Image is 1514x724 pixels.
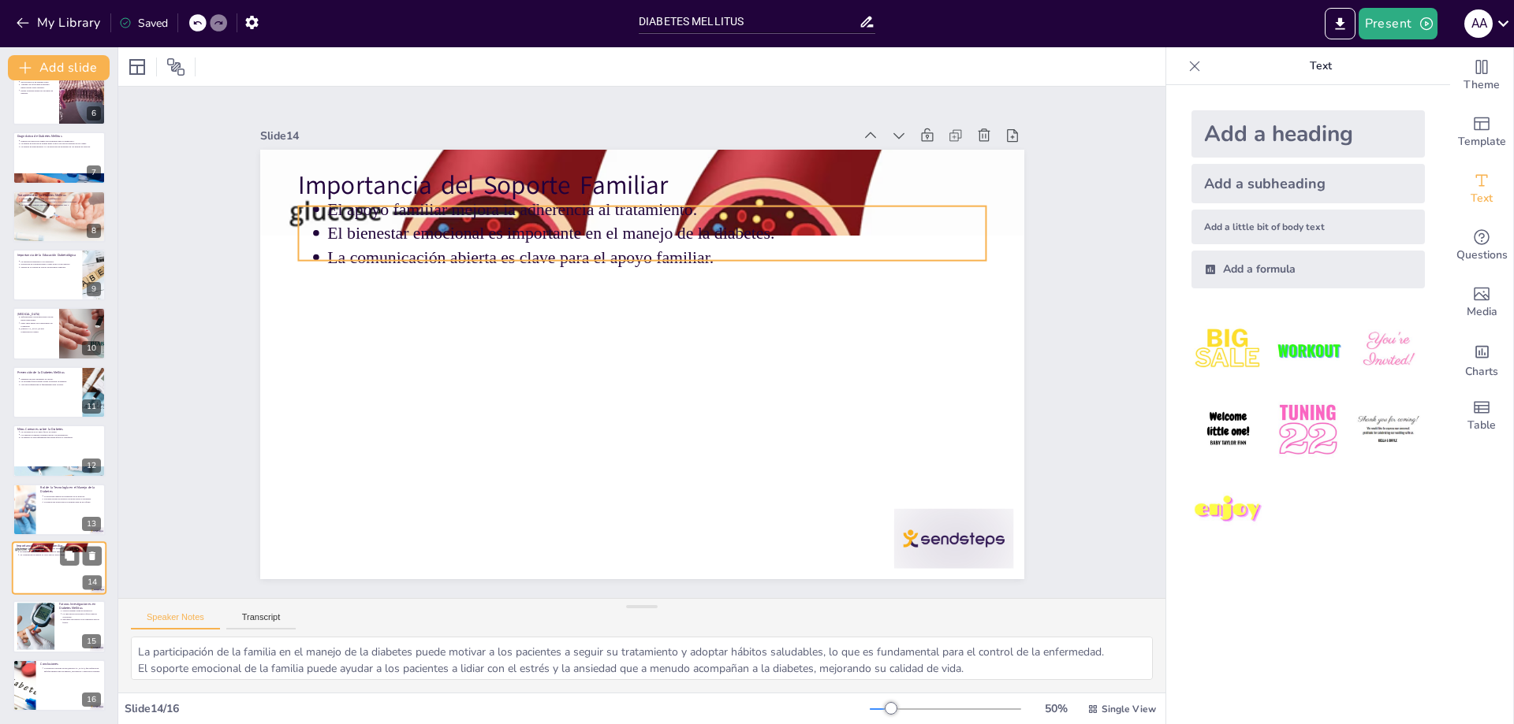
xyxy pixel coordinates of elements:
div: Add a formula [1191,251,1425,288]
p: Medicamentos orales pueden ser necesarios para algunos pacientes. [21,200,101,203]
span: Theme [1464,76,1500,94]
div: Add images, graphics, shapes or video [1450,274,1513,331]
button: Present [1359,8,1438,39]
p: Enfoques preventivos son esenciales para el futuro. [62,618,101,624]
p: El apoyo familiar mejora la adherencia al tratamiento. [430,60,1012,410]
div: 16 [82,692,101,707]
p: Prevención de la Diabetes Mellitus [17,370,78,375]
span: Charts [1465,363,1498,381]
span: Media [1467,303,1497,321]
span: Position [166,58,185,76]
div: 6 [87,106,101,121]
div: 14 [12,541,106,595]
span: Template [1458,133,1506,150]
p: La diabetes es una enfermedad que puede afectar a cualquiera. [21,436,101,440]
img: 6.jpeg [1352,393,1425,466]
div: 7 [87,165,101,180]
p: Text [1207,47,1434,85]
button: Export to PowerPoint [1325,8,1356,39]
p: Rol de la Tecnología en el Manejo de la Diabetes [40,485,101,494]
div: 13 [82,517,101,531]
button: Add slide [8,55,110,80]
p: Cambios en el estilo de vida son fundamentales. [21,197,101,200]
div: Add text boxes [1450,161,1513,217]
div: Get real-time input from your audience [1450,217,1513,274]
div: 11 [82,399,101,414]
button: Delete Slide [83,546,102,565]
p: La Diabetes Mellitus es una [MEDICAL_DATA] que requiere un enfoque integral para su manejo, preve... [44,666,101,672]
img: 5.jpeg [1271,393,1344,466]
img: 7.jpeg [1191,473,1265,547]
div: 11 [13,366,106,418]
p: Diagnóstico de Diabetes Mellitus [17,134,101,139]
p: La educación tecnológica es esencial para su uso eficaz. [44,500,101,503]
button: Speaker Notes [131,612,220,629]
div: 14 [83,575,102,589]
div: Add charts and graphs [1450,331,1513,388]
p: Fatiga constante puede ser un signo de diabetes. [21,89,54,95]
div: Add ready made slides [1450,104,1513,161]
div: Layout [125,54,150,80]
p: La insulina es esencial para pacientes con Diabetes tipo 1. [21,203,101,206]
p: Tratamiento de la Diabetes Mellitus [17,192,101,197]
div: 12 [82,459,101,473]
p: Las aplicaciones de gestión son útiles para los pacientes. [44,497,101,500]
img: 4.jpeg [1191,393,1265,466]
div: Add a table [1450,388,1513,444]
p: Importancia del Soporte Familiar [17,544,102,548]
p: Mejora de la calidad de vida es un resultado esperado. [21,265,77,269]
div: 9 [87,282,101,296]
p: El apoyo familiar mejora la adherencia al tratamiento. [20,548,102,551]
p: [MEDICAL_DATA] es una complicación común. [21,327,54,332]
p: El bienestar emocional es importante en el manejo de la diabetes. [20,551,102,554]
p: Mitos Comunes sobre la Diabetes [17,427,101,432]
button: A A [1464,8,1493,39]
div: 9 [13,249,106,301]
p: Pruebas de glucosa en sangre son esenciales para el diagnóstico. [21,139,101,143]
img: 3.jpeg [1352,314,1425,387]
div: 8 [87,224,101,238]
p: La comunicación abierta es clave para el apoyo familiar. [20,553,102,556]
div: 13 [13,484,106,536]
p: La prueba de glucosa en ayunas mide el nivel de glucosa después de no comer. [21,143,101,146]
p: [MEDICAL_DATA] [17,311,54,316]
p: La prueba de hemoglobina A1c proporciona un promedio de los niveles de glucosa. [21,146,101,149]
p: Nuevas terapias están en desarrollo. [62,610,101,613]
p: Sed excesiva es un síntoma clave. [21,80,54,84]
p: Futuras Investigaciones en Diabetes Mellitus [59,602,101,611]
p: Mantener un peso saludable es crucial. [21,377,77,381]
div: A A [1464,9,1493,38]
p: Daño renal puede ser consecuencia de la diabetes. [21,321,54,327]
p: Prevención de complicaciones a largo plazo es un objetivo. [21,263,77,266]
span: Questions [1456,247,1508,264]
div: 10 [82,341,101,355]
span: Text [1471,190,1493,207]
button: Transcript [226,612,296,629]
div: Change the overall theme [1450,47,1513,104]
div: Slide 14 / 16 [125,701,870,716]
div: 16 [13,659,106,711]
div: Add a little bit of body text [1191,210,1425,244]
p: Conclusiones [40,661,101,666]
p: El bienestar emocional es importante en el manejo de la diabetes. [418,80,1000,430]
p: La actividad física regular ayuda a prevenir la diabetes. [21,381,77,384]
div: 10 [13,307,106,359]
p: Una dieta equilibrada es fundamental para la salud. [21,383,77,386]
p: Importancia del Soporte Familiar [414,19,1027,393]
button: My Library [12,10,107,35]
div: 7 [13,132,106,184]
span: Single View [1102,703,1156,715]
img: 1.jpeg [1191,314,1265,387]
p: La obesidad no es el único factor de riesgo. [21,431,101,434]
div: Add a heading [1191,110,1425,158]
textarea: La participación de la familia en el manejo de la diabetes puede motivar a los pacientes a seguir... [131,637,1153,680]
p: La innovación tecnológica ofrece nuevas soluciones. [62,613,101,618]
p: Importancia de la Educación Diabetológica [17,253,78,258]
p: La comunicación abierta es clave para el apoyo familiar. [406,101,988,451]
div: 6 [13,73,106,125]
div: 50 % [1037,701,1075,716]
img: 2.jpeg [1271,314,1344,387]
p: Enfermedades cardiovasculares son un riesgo importante. [21,315,54,321]
span: Table [1467,417,1496,434]
div: Add a subheading [1191,164,1425,203]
